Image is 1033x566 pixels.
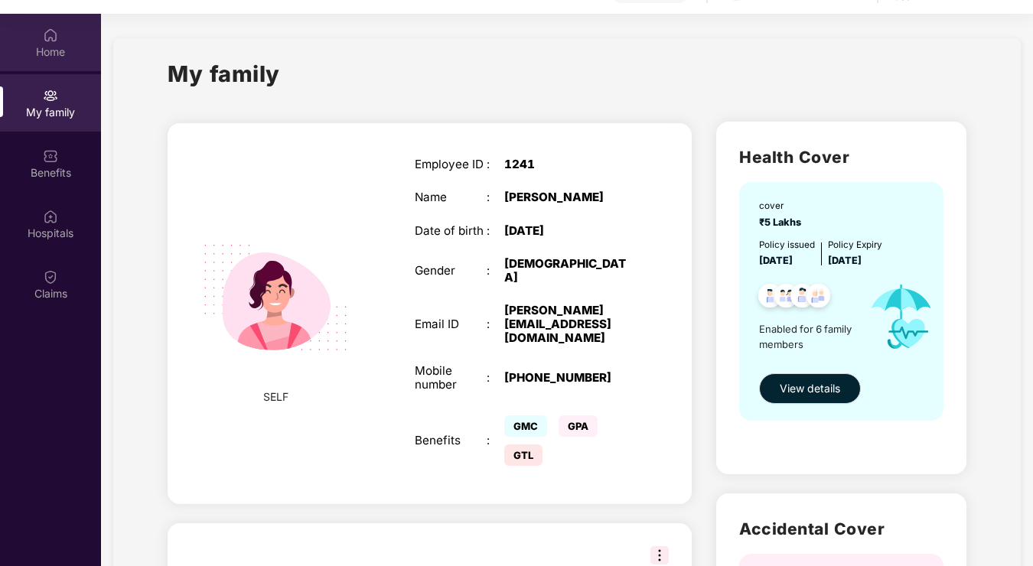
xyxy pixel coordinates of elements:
div: Name [415,190,487,204]
img: svg+xml;base64,PHN2ZyB4bWxucz0iaHR0cDovL3d3dy53My5vcmcvMjAwMC9zdmciIHdpZHRoPSI0OC45NDMiIGhlaWdodD... [800,279,837,317]
div: : [487,264,505,278]
h2: Health Cover [739,145,943,170]
img: svg+xml;base64,PHN2ZyB3aWR0aD0iMjAiIGhlaWdodD0iMjAiIHZpZXdCb3g9IjAgMCAyMCAyMCIgZmlsbD0ibm9uZSIgeG... [43,88,58,103]
div: : [487,371,505,385]
span: GPA [559,415,598,437]
h2: Accidental Cover [739,516,943,542]
div: [DEMOGRAPHIC_DATA] [504,257,631,285]
div: Mobile number [415,364,487,392]
img: svg+xml;base64,PHN2ZyB4bWxucz0iaHR0cDovL3d3dy53My5vcmcvMjAwMC9zdmciIHdpZHRoPSI0OC45MTUiIGhlaWdodD... [767,279,805,317]
div: [PERSON_NAME][EMAIL_ADDRESS][DOMAIN_NAME] [504,304,631,345]
div: 1241 [504,158,631,171]
div: Benefits [415,434,487,447]
button: View details [759,373,861,404]
img: svg+xml;base64,PHN2ZyBpZD0iQ2xhaW0iIHhtbG5zPSJodHRwOi8vd3d3LnczLm9yZy8yMDAwL3N2ZyIgd2lkdGg9IjIwIi... [43,269,58,285]
img: svg+xml;base64,PHN2ZyB3aWR0aD0iMzIiIGhlaWdodD0iMzIiIHZpZXdCb3g9IjAgMCAzMiAzMiIgZmlsbD0ibm9uZSIgeG... [650,546,669,564]
div: : [487,317,505,331]
div: Gender [415,264,487,278]
div: : [487,190,505,204]
div: Policy issued [759,238,815,252]
div: [PHONE_NUMBER] [504,371,631,385]
div: [DATE] [504,224,631,238]
span: [DATE] [828,255,862,266]
div: Policy Expiry [828,238,882,252]
span: GTL [504,444,543,466]
div: Email ID [415,317,487,331]
img: svg+xml;base64,PHN2ZyBpZD0iQmVuZWZpdHMiIHhtbG5zPSJodHRwOi8vd3d3LnczLm9yZy8yMDAwL3N2ZyIgd2lkdGg9Ij... [43,148,58,164]
span: SELF [263,389,288,405]
div: Employee ID [415,158,487,171]
img: svg+xml;base64,PHN2ZyB4bWxucz0iaHR0cDovL3d3dy53My5vcmcvMjAwMC9zdmciIHdpZHRoPSI0OC45NDMiIGhlaWdodD... [784,279,821,317]
div: Date of birth [415,224,487,238]
div: : [487,434,505,447]
img: svg+xml;base64,PHN2ZyBpZD0iSG9zcGl0YWxzIiB4bWxucz0iaHR0cDovL3d3dy53My5vcmcvMjAwMC9zdmciIHdpZHRoPS... [43,209,58,224]
div: cover [759,199,806,213]
span: Enabled for 6 family members [759,321,856,353]
span: View details [780,380,840,397]
img: svg+xml;base64,PHN2ZyB4bWxucz0iaHR0cDovL3d3dy53My5vcmcvMjAwMC9zdmciIHdpZHRoPSI0OC45NDMiIGhlaWdodD... [751,279,789,317]
div: [PERSON_NAME] [504,190,631,204]
h1: My family [168,57,280,91]
img: svg+xml;base64,PHN2ZyB4bWxucz0iaHR0cDovL3d3dy53My5vcmcvMjAwMC9zdmciIHdpZHRoPSIyMjQiIGhlaWdodD0iMT... [184,207,367,389]
div: : [487,158,505,171]
span: ₹5 Lakhs [759,216,806,228]
span: [DATE] [759,255,793,266]
div: : [487,224,505,238]
span: GMC [504,415,547,437]
img: svg+xml;base64,PHN2ZyBpZD0iSG9tZSIgeG1sbnM9Imh0dHA6Ly93d3cudzMub3JnLzIwMDAvc3ZnIiB3aWR0aD0iMjAiIG... [43,28,58,43]
img: icon [857,268,947,366]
